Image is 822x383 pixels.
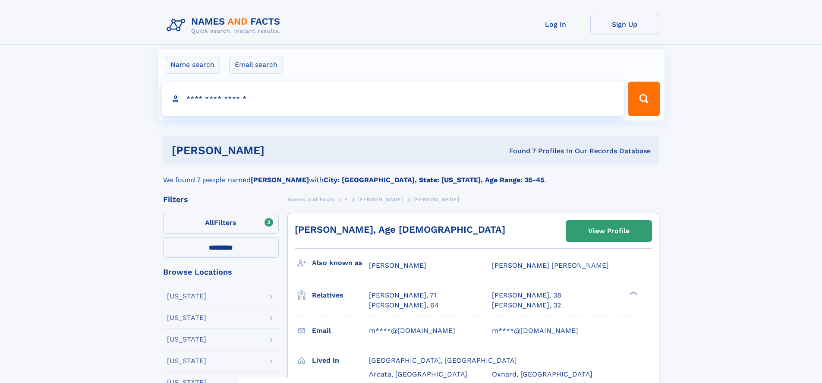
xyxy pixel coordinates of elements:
[229,56,283,74] label: Email search
[165,56,220,74] label: Name search
[163,268,279,276] div: Browse Locations
[369,301,439,310] a: [PERSON_NAME], 64
[167,314,206,321] div: [US_STATE]
[521,14,590,35] a: Log In
[590,14,659,35] a: Sign Up
[324,176,544,184] b: City: [GEOGRAPHIC_DATA], State: [US_STATE], Age Range: 35-45
[205,218,214,227] span: All
[163,165,659,185] div: We found 7 people named with .
[344,194,348,205] a: F
[413,196,460,203] span: [PERSON_NAME]
[628,82,660,116] button: Search Button
[312,323,369,338] h3: Email
[369,261,426,269] span: [PERSON_NAME]
[167,358,206,364] div: [US_STATE]
[312,256,369,270] h3: Also known as
[163,14,287,37] img: Logo Names and Facts
[163,196,279,203] div: Filters
[566,221,652,241] a: View Profile
[287,194,335,205] a: Names and Facts
[312,288,369,303] h3: Relatives
[357,196,403,203] span: [PERSON_NAME]
[312,353,369,368] h3: Lived in
[492,261,609,269] span: [PERSON_NAME] [PERSON_NAME]
[167,293,206,300] div: [US_STATE]
[369,356,517,364] span: [GEOGRAPHIC_DATA], [GEOGRAPHIC_DATA]
[295,224,505,235] a: [PERSON_NAME], Age [DEMOGRAPHIC_DATA]
[492,370,592,378] span: Oxnard, [GEOGRAPHIC_DATA]
[162,82,624,116] input: search input
[344,196,348,203] span: F
[627,291,638,296] div: ❯
[588,221,630,241] div: View Profile
[369,370,467,378] span: Arcata, [GEOGRAPHIC_DATA]
[492,301,561,310] a: [PERSON_NAME], 32
[163,213,279,234] label: Filters
[172,145,387,156] h1: [PERSON_NAME]
[492,291,561,300] a: [PERSON_NAME], 38
[167,336,206,343] div: [US_STATE]
[387,146,651,156] div: Found 7 Profiles In Our Records Database
[357,194,403,205] a: [PERSON_NAME]
[369,291,436,300] a: [PERSON_NAME], 71
[251,176,309,184] b: [PERSON_NAME]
